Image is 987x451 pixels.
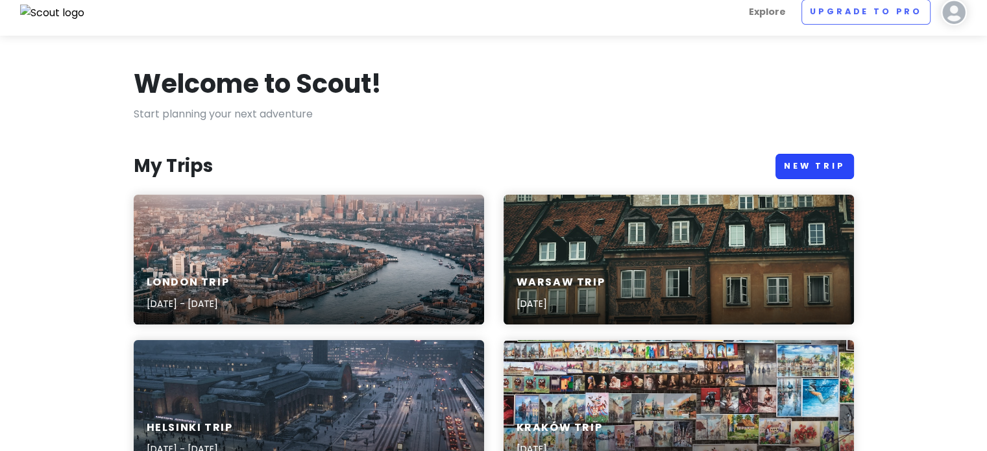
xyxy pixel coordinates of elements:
[517,297,605,311] p: [DATE]
[517,276,605,289] h6: Warsaw Trip
[504,195,854,324] a: brown concrete buildings under gray skyWarsaw Trip[DATE]
[134,195,484,324] a: aerial photography of London skyline during daytimeLondon Trip[DATE] - [DATE]
[134,106,854,123] p: Start planning your next adventure
[134,67,382,101] h1: Welcome to Scout!
[20,5,85,21] img: Scout logo
[134,154,213,178] h3: My Trips
[147,297,230,311] p: [DATE] - [DATE]
[775,154,854,179] a: New Trip
[147,421,233,435] h6: Helsinki Trip
[517,421,603,435] h6: Kraków Trip
[147,276,230,289] h6: London Trip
